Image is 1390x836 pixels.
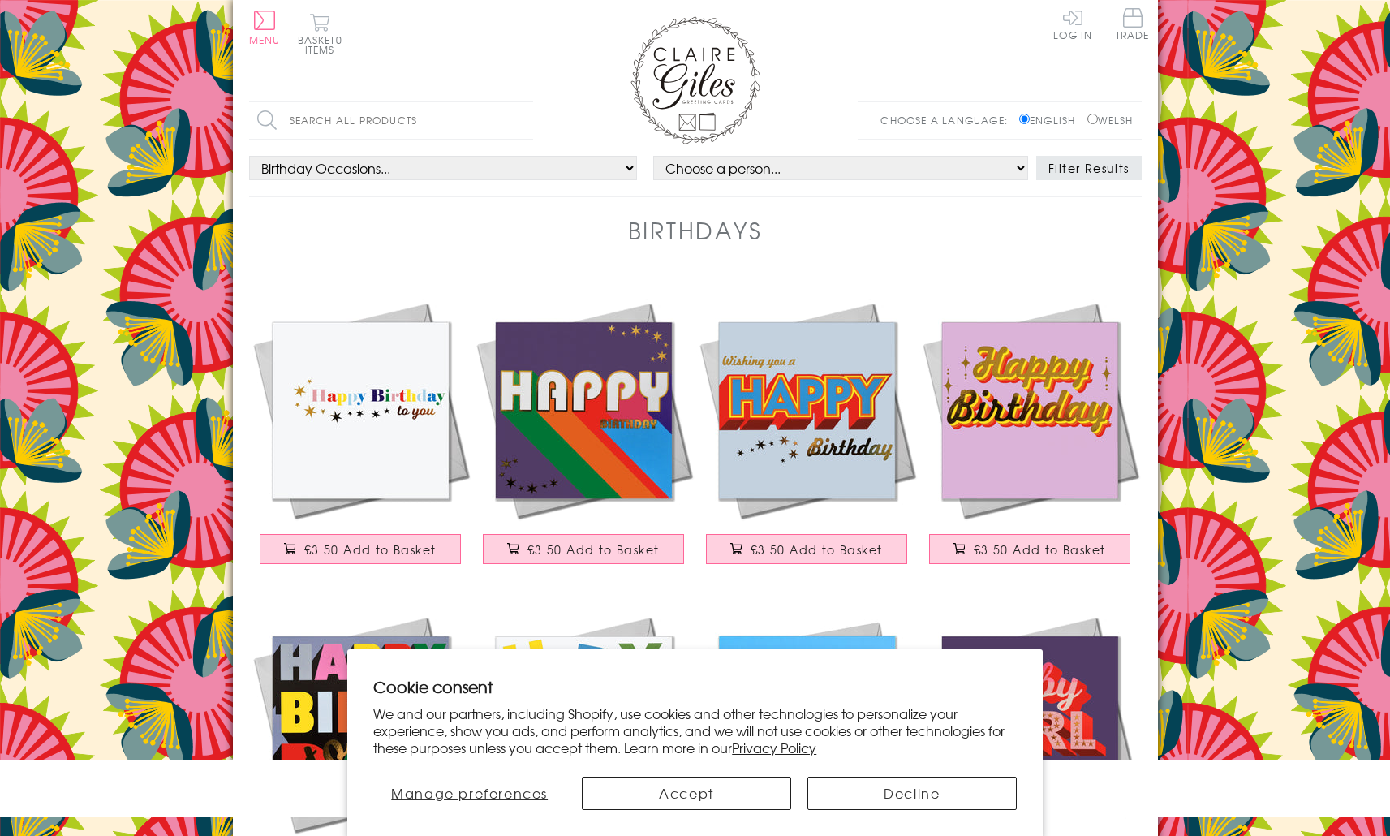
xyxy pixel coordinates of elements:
label: Welsh [1087,113,1134,127]
a: Birthday Card, Wishing you a Happy Birthday, Block letters, with gold foil £3.50 Add to Basket [695,299,919,580]
span: £3.50 Add to Basket [974,541,1106,558]
button: Decline [807,777,1017,810]
input: Welsh [1087,114,1098,124]
input: Search [517,102,533,139]
span: 0 items [305,32,342,57]
img: Birthday Card, Happy Birthday, Pink background and stars, with gold foil [919,299,1142,522]
img: Birthday Card, Happy Birthday to you, Block of letters, with gold foil [249,613,472,836]
img: Birthday Card, Scattered letters with stars and gold foil [472,613,695,836]
img: Baby Girl Card, Pink with gold stars and gold foil [919,613,1142,836]
h2: Cookie consent [373,675,1017,698]
input: Search all products [249,102,533,139]
input: English [1019,114,1030,124]
button: £3.50 Add to Basket [706,534,907,564]
button: Menu [249,11,281,45]
span: Trade [1116,8,1150,40]
button: Manage preferences [373,777,566,810]
img: Claire Giles Greetings Cards [630,16,760,144]
button: Basket0 items [298,13,342,54]
button: Filter Results [1036,156,1142,180]
p: We and our partners, including Shopify, use cookies and other technologies to personalize your ex... [373,705,1017,756]
a: Privacy Policy [732,738,816,757]
button: £3.50 Add to Basket [929,534,1130,564]
span: £3.50 Add to Basket [527,541,660,558]
img: Birthday Card, Wishing you a Happy Birthday, Block letters, with gold foil [695,299,919,522]
button: Accept [582,777,791,810]
a: Birthday Card, Happy Birthday, Rainbow colours, with gold foil £3.50 Add to Basket [472,299,695,580]
img: Birthday Card, Colour Bolt, Happy Birthday, text foiled in shiny gold [695,613,919,836]
span: £3.50 Add to Basket [751,541,883,558]
img: Birthday Card, Happy Birthday to You, Rainbow colours, with gold foil [249,299,472,522]
img: Birthday Card, Happy Birthday, Rainbow colours, with gold foil [472,299,695,522]
label: English [1019,113,1083,127]
a: Birthday Card, Happy Birthday, Pink background and stars, with gold foil £3.50 Add to Basket [919,299,1142,580]
a: Log In [1053,8,1092,40]
p: Choose a language: [880,113,1016,127]
span: Menu [249,32,281,47]
a: Trade [1116,8,1150,43]
span: Manage preferences [391,783,548,803]
button: £3.50 Add to Basket [260,534,461,564]
span: £3.50 Add to Basket [304,541,437,558]
h1: Birthdays [628,213,763,247]
button: £3.50 Add to Basket [483,534,684,564]
a: Birthday Card, Happy Birthday to You, Rainbow colours, with gold foil £3.50 Add to Basket [249,299,472,580]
